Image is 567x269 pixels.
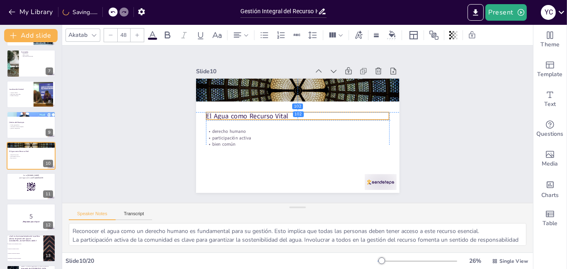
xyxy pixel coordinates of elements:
[7,173,56,200] div: 11
[8,243,43,244] span: Asegurar el acceso equitativo al agua
[63,8,97,16] div: Saving......
[21,53,53,55] p: agricultura
[65,257,378,265] div: Slide 10 / 20
[352,29,365,42] div: Text effects
[533,84,567,114] div: Add text boxes
[9,177,53,179] p: and login with code
[538,70,563,79] span: Template
[23,221,40,223] strong: ¡Prepárate para el quiz!
[43,252,53,259] div: 13
[533,204,567,233] div: Add a table
[542,159,558,168] span: Media
[46,129,53,136] div: 9
[9,126,53,128] p: relaciones intermunicipales
[7,142,56,169] div: 10
[21,51,53,53] p: Economía
[7,50,56,77] div: 7
[541,191,559,200] span: Charts
[9,212,53,221] p: 5
[7,81,56,108] div: 8
[7,235,56,262] div: 13
[196,67,310,75] div: Slide 10
[544,100,556,109] span: Text
[533,144,567,174] div: Add images, graphics, shapes or video
[67,29,89,41] div: Akatab
[9,94,31,95] p: desarrollo sostenible
[386,31,398,39] div: Background color
[372,29,381,42] div: Border settings
[9,125,53,126] p: límites geográficos
[4,29,58,42] button: Add slide
[206,134,389,141] p: participación activa
[6,5,56,19] button: My Library
[9,127,53,129] p: gestión compartida
[9,121,53,124] p: Límites del Municipio
[8,253,43,254] span: Fomentar la agricultura intensiva
[499,258,528,264] span: Single View
[7,111,56,139] div: 9
[206,141,389,147] p: bien común
[543,219,557,228] span: Table
[9,88,31,91] p: Localización General
[533,25,567,55] div: Change the overall theme
[240,5,318,17] input: Insert title
[21,54,53,56] p: café y cacao
[407,29,420,42] div: Layout
[540,40,560,49] span: Theme
[429,30,439,40] span: Position
[69,211,116,220] button: Speaker Notes
[9,235,41,242] p: ¿Cuál es el principal objetivo de la política pública de gestión del agua en [GEOGRAPHIC_DATA][PE...
[468,4,484,21] button: Export to PowerPoint
[9,156,53,157] p: participación activa
[541,4,556,21] button: Y C
[485,4,527,21] button: Present
[9,95,31,97] p: fuentes de agua
[43,160,53,167] div: 10
[537,130,564,139] span: Questions
[46,98,53,106] div: 8
[206,128,389,134] p: derecho humano
[206,111,389,121] p: El Agua como Recurso Vital
[7,204,56,231] div: 12
[21,56,53,58] p: seguridad alimentaria
[465,257,485,265] div: 26 %
[69,223,526,246] textarea: Reconocer el agua como un derecho humano es fundamental para su gestión. Esto implica que todas l...
[9,157,53,159] p: bien común
[8,248,43,249] span: Promover el turismo ecológico
[46,67,53,75] div: 7
[541,5,556,20] div: Y C
[533,174,567,204] div: Add charts and graphs
[533,114,567,144] div: Get real-time input from your audience
[116,211,153,220] button: Transcript
[327,29,345,42] div: Column Count
[27,174,39,176] strong: [DOMAIN_NAME]
[8,258,43,259] span: Incrementar la producción industrial
[43,190,53,198] div: 11
[9,150,53,152] p: El Agua como Recurso Vital
[9,154,53,156] p: derecho humano
[9,92,31,94] p: riqueza hídrica
[533,55,567,84] div: Add ready made slides
[43,221,53,229] div: 12
[9,174,53,177] p: Go to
